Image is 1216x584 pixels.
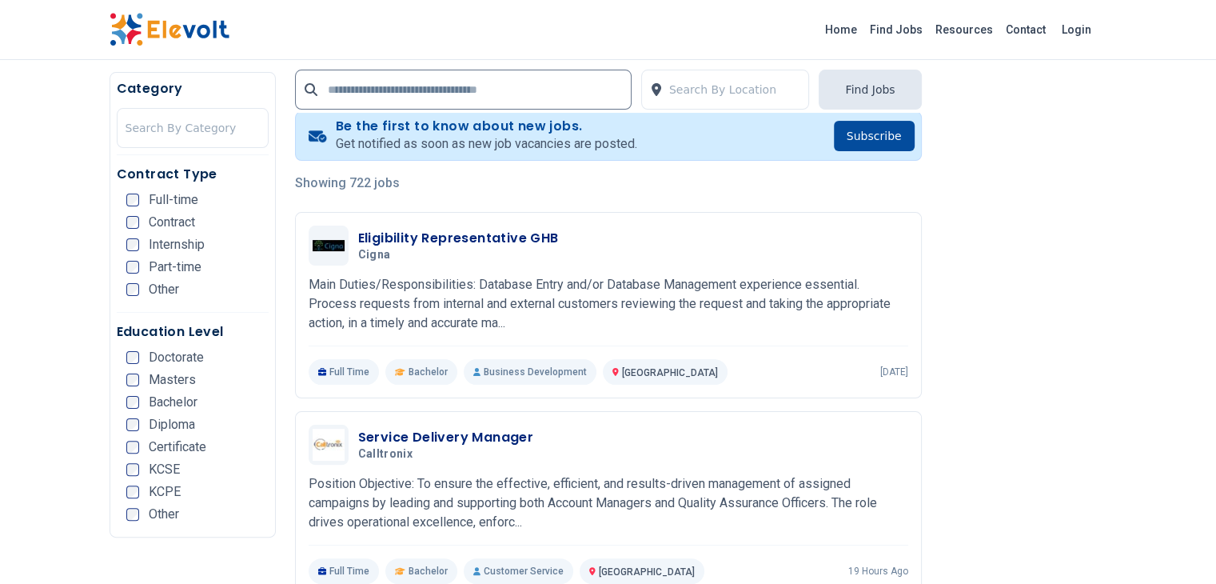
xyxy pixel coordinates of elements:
[126,283,139,296] input: Other
[929,17,999,42] a: Resources
[313,429,345,461] img: Calltronix
[464,558,573,584] p: Customer Service
[999,17,1052,42] a: Contact
[149,283,179,296] span: Other
[863,17,929,42] a: Find Jobs
[309,226,908,385] a: CignaEligibility Representative GHBCignaMain Duties/Responsibilities: Database Entry and/or Datab...
[126,261,139,274] input: Part-time
[117,322,269,342] h5: Education Level
[117,165,269,184] h5: Contract Type
[409,565,448,578] span: Bachelor
[126,418,139,431] input: Diploma
[149,216,195,229] span: Contract
[126,508,139,521] input: Other
[149,351,204,364] span: Doctorate
[599,566,695,578] span: [GEOGRAPHIC_DATA]
[309,474,908,532] p: Position Objective: To ensure the effective, efficient, and results-driven management of assigned...
[309,275,908,333] p: Main Duties/Responsibilities: Database Entry and/or Database Management experience essential. Pro...
[1136,507,1216,584] iframe: Chat Widget
[313,240,345,251] img: Cigna
[358,248,391,262] span: Cigna
[336,134,637,154] p: Get notified as soon as new job vacancies are posted.
[126,216,139,229] input: Contract
[358,229,559,248] h3: Eligibility Representative GHB
[149,396,197,409] span: Bachelor
[149,261,201,274] span: Part-time
[1052,14,1101,46] a: Login
[126,194,139,206] input: Full-time
[126,441,139,454] input: Certificate
[464,359,596,385] p: Business Development
[309,558,380,584] p: Full Time
[126,351,139,364] input: Doctorate
[848,565,908,578] p: 19 hours ago
[358,447,413,462] span: Calltronix
[117,79,269,98] h5: Category
[819,17,863,42] a: Home
[110,13,229,46] img: Elevolt
[336,118,637,134] h4: Be the first to know about new jobs.
[149,238,205,251] span: Internship
[126,374,139,386] input: Masters
[309,359,380,385] p: Full Time
[149,418,195,431] span: Diploma
[358,428,534,447] h3: Service Delivery Manager
[409,366,448,378] span: Bachelor
[819,70,921,110] button: Find Jobs
[149,486,181,498] span: KCPE
[149,374,196,386] span: Masters
[149,194,198,206] span: Full-time
[149,463,180,476] span: KCSE
[295,174,922,193] p: Showing 722 jobs
[126,396,139,409] input: Bachelor
[622,367,718,378] span: [GEOGRAPHIC_DATA]
[126,238,139,251] input: Internship
[309,425,908,584] a: CalltronixService Delivery ManagerCalltronixPosition Objective: To ensure the effective, efficien...
[834,121,915,151] button: Subscribe
[126,486,139,498] input: KCPE
[149,441,206,454] span: Certificate
[126,463,139,476] input: KCSE
[880,366,908,378] p: [DATE]
[149,508,179,521] span: Other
